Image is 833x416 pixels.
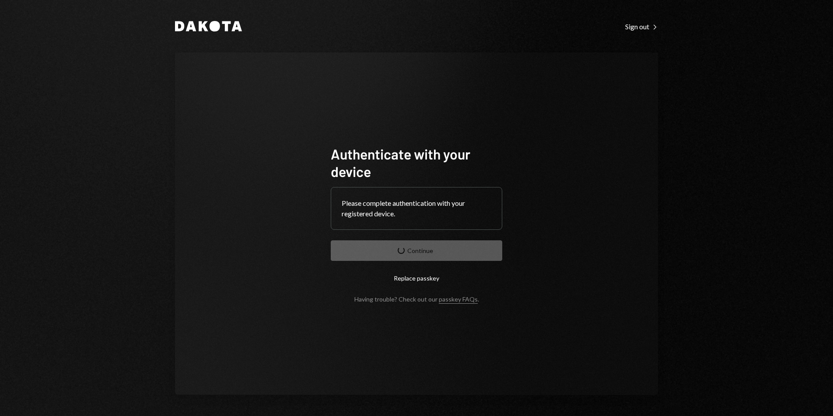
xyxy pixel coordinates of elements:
[625,22,658,31] div: Sign out
[439,295,478,304] a: passkey FAQs
[331,268,502,288] button: Replace passkey
[354,295,479,303] div: Having trouble? Check out our .
[331,145,502,180] h1: Authenticate with your device
[342,198,491,219] div: Please complete authentication with your registered device.
[625,21,658,31] a: Sign out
